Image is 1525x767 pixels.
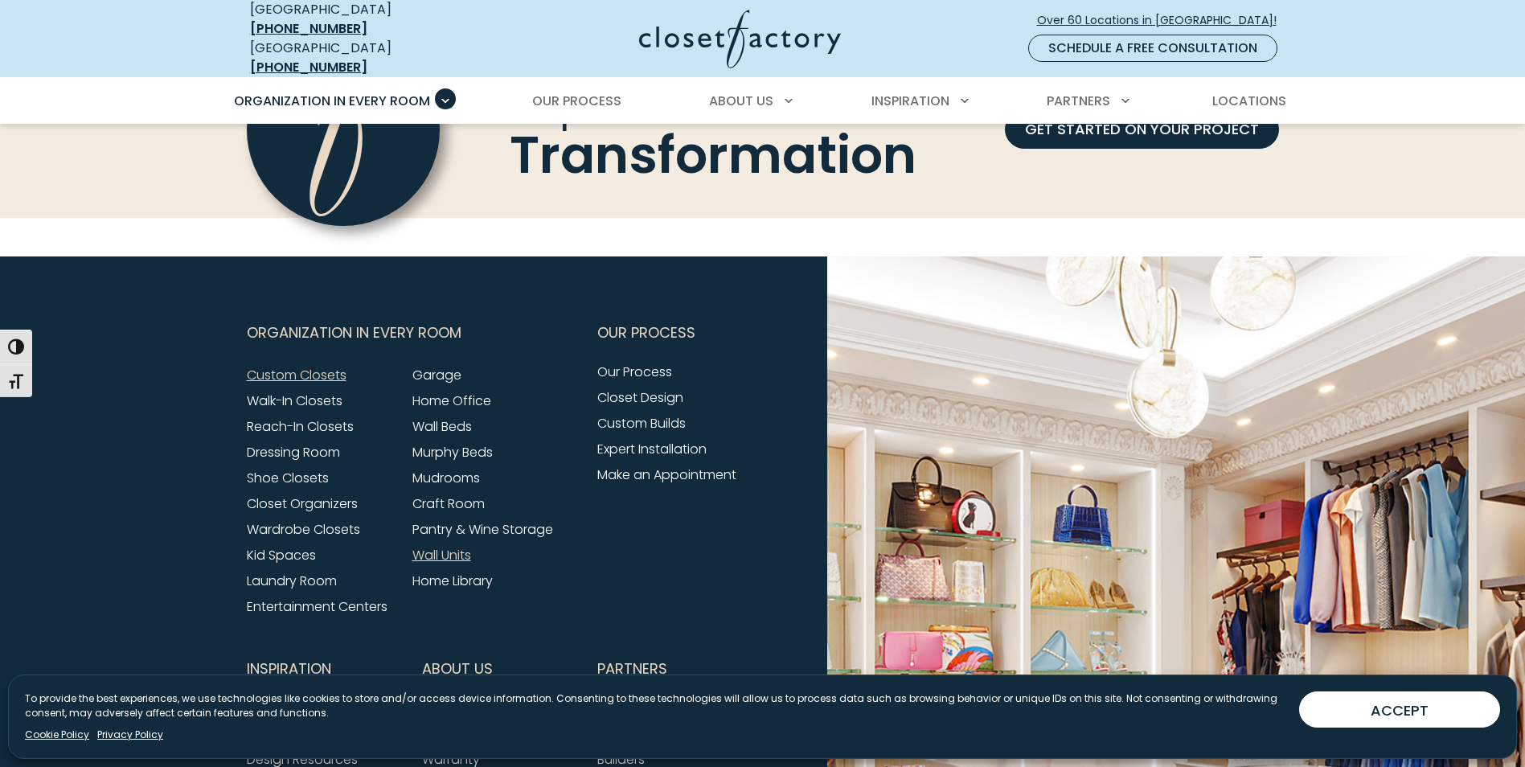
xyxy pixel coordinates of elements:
a: Garage [412,366,461,384]
a: Walk-In Closets [247,392,342,410]
nav: Primary Menu [223,79,1303,124]
a: Wardrobe Closets [247,520,360,539]
a: Kid Spaces [247,546,316,564]
span: Organization in Every Room [234,92,430,110]
a: Expert Installation [597,440,707,458]
button: Footer Subnav Button - Organization in Every Room [247,313,578,353]
span: Organization in Every Room [247,313,461,353]
a: Cookie Policy [25,728,89,742]
a: Our Process [597,363,672,381]
a: Laundry Room [247,572,337,590]
a: Entertainment Centers [247,597,387,616]
a: Craft Room [412,494,485,513]
button: ACCEPT [1299,691,1500,728]
a: Home Office [412,392,491,410]
a: Closet Design [597,388,683,407]
a: Schedule a Free Consultation [1028,35,1277,62]
a: Pantry & Wine Storage [412,520,553,539]
p: To provide the best experiences, we use technologies like cookies to store and/or access device i... [25,691,1286,720]
button: Footer Subnav Button - Our Process [597,313,753,353]
a: Wall Units [412,546,471,564]
a: [PHONE_NUMBER] [250,58,367,76]
span: Partners [597,649,667,689]
span: Our Process [532,92,621,110]
a: Closet Organizers [247,494,358,513]
span: About Us [709,92,773,110]
a: [PHONE_NUMBER] [250,19,367,38]
a: Custom Closets [247,366,346,384]
a: Reach-In Closets [247,417,354,436]
button: Footer Subnav Button - Inspiration [247,649,403,689]
a: GET STARTED ON YOUR PROJECT [1005,110,1279,149]
img: Closet Factory Logo [639,10,841,68]
span: Inspiration [871,92,949,110]
button: Footer Subnav Button - Partners [597,649,753,689]
span: Partners [1047,92,1110,110]
button: Footer Subnav Button - About Us [422,649,578,689]
span: About Us [422,649,493,689]
a: Shoe Closets [247,469,329,487]
div: [GEOGRAPHIC_DATA] [250,39,483,77]
a: Privacy Policy [97,728,163,742]
a: Murphy Beds [412,443,493,461]
span: Inspiration [247,649,331,689]
span: Our Process [597,313,695,353]
a: Wall Beds [412,417,472,436]
span: Locations [1212,92,1286,110]
a: Mudrooms [412,469,480,487]
a: Over 60 Locations in [GEOGRAPHIC_DATA]! [1036,6,1290,35]
span: Over 60 Locations in [GEOGRAPHIC_DATA]! [1037,12,1289,29]
a: Custom Builds [597,414,686,433]
a: Make an Appointment [597,466,736,484]
span: Transformation [510,119,916,191]
a: Dressing Room [247,443,340,461]
a: Home Library [412,572,493,590]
